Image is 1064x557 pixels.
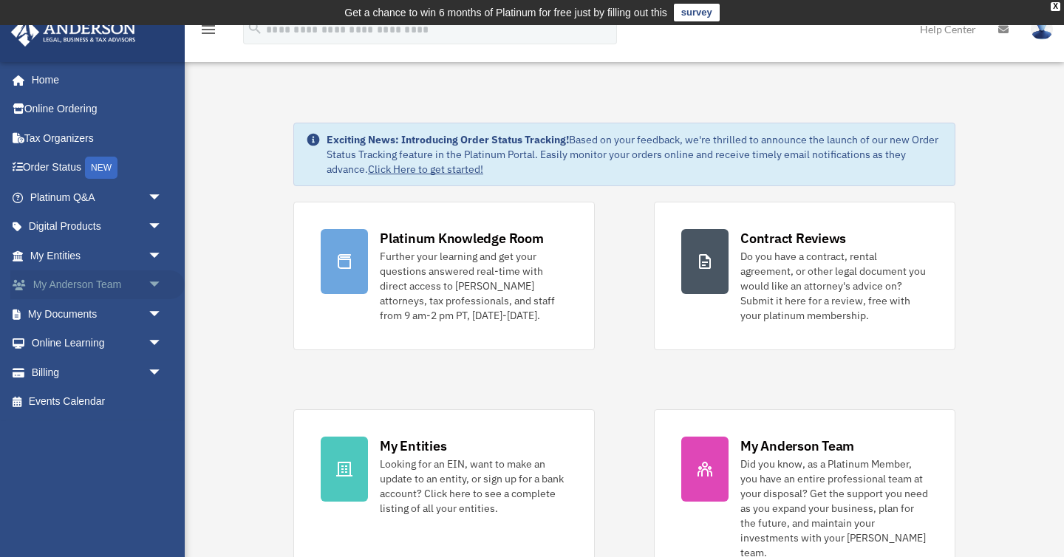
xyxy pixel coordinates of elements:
div: NEW [85,157,117,179]
div: My Anderson Team [740,437,854,455]
span: arrow_drop_down [148,182,177,213]
a: Platinum Knowledge Room Further your learning and get your questions answered real-time with dire... [293,202,595,350]
i: menu [199,21,217,38]
div: Further your learning and get your questions answered real-time with direct access to [PERSON_NAM... [380,249,567,323]
span: arrow_drop_down [148,212,177,242]
img: User Pic [1031,18,1053,40]
div: Based on your feedback, we're thrilled to announce the launch of our new Order Status Tracking fe... [327,132,943,177]
div: My Entities [380,437,446,455]
div: Looking for an EIN, want to make an update to an entity, or sign up for a bank account? Click her... [380,457,567,516]
a: My Documentsarrow_drop_down [10,299,185,329]
a: Billingarrow_drop_down [10,358,185,387]
div: Contract Reviews [740,229,846,247]
a: Platinum Q&Aarrow_drop_down [10,182,185,212]
a: Events Calendar [10,387,185,417]
a: menu [199,26,217,38]
a: My Entitiesarrow_drop_down [10,241,185,270]
a: Order StatusNEW [10,153,185,183]
a: Online Learningarrow_drop_down [10,329,185,358]
a: survey [674,4,720,21]
img: Anderson Advisors Platinum Portal [7,18,140,47]
i: search [247,20,263,36]
div: Platinum Knowledge Room [380,229,544,247]
a: Home [10,65,177,95]
div: close [1051,2,1060,11]
strong: Exciting News: Introducing Order Status Tracking! [327,133,569,146]
a: My Anderson Teamarrow_drop_down [10,270,185,300]
span: arrow_drop_down [148,329,177,359]
span: arrow_drop_down [148,358,177,388]
a: Tax Organizers [10,123,185,153]
span: arrow_drop_down [148,299,177,329]
a: Click Here to get started! [368,163,483,176]
span: arrow_drop_down [148,241,177,271]
div: Get a chance to win 6 months of Platinum for free just by filling out this [344,4,667,21]
a: Digital Productsarrow_drop_down [10,212,185,242]
span: arrow_drop_down [148,270,177,301]
div: Do you have a contract, rental agreement, or other legal document you would like an attorney's ad... [740,249,928,323]
a: Online Ordering [10,95,185,124]
a: Contract Reviews Do you have a contract, rental agreement, or other legal document you would like... [654,202,955,350]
